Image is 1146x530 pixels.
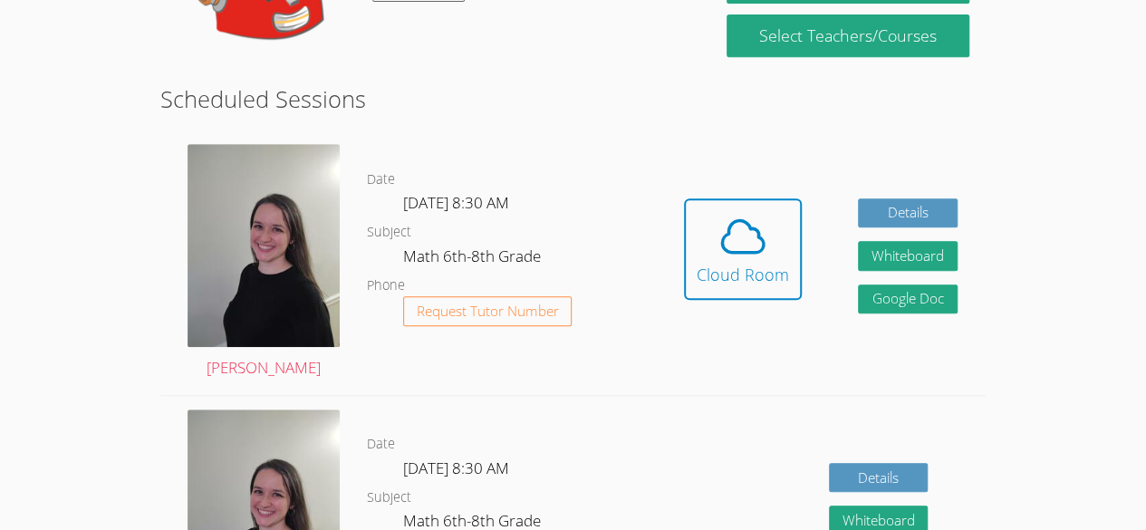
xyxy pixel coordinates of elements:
[403,296,573,326] button: Request Tutor Number
[417,304,559,318] span: Request Tutor Number
[188,144,340,381] a: [PERSON_NAME]
[403,244,544,275] dd: Math 6th-8th Grade
[858,198,958,228] a: Details
[367,487,411,509] dt: Subject
[367,169,395,191] dt: Date
[684,198,802,300] button: Cloud Room
[858,241,958,271] button: Whiteboard
[858,284,958,314] a: Google Doc
[160,82,986,116] h2: Scheduled Sessions
[367,221,411,244] dt: Subject
[403,192,509,213] span: [DATE] 8:30 AM
[697,262,789,287] div: Cloud Room
[829,463,929,493] a: Details
[367,433,395,456] dt: Date
[727,14,968,57] a: Select Teachers/Courses
[188,144,340,347] img: avatar.png
[403,458,509,478] span: [DATE] 8:30 AM
[367,275,405,297] dt: Phone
